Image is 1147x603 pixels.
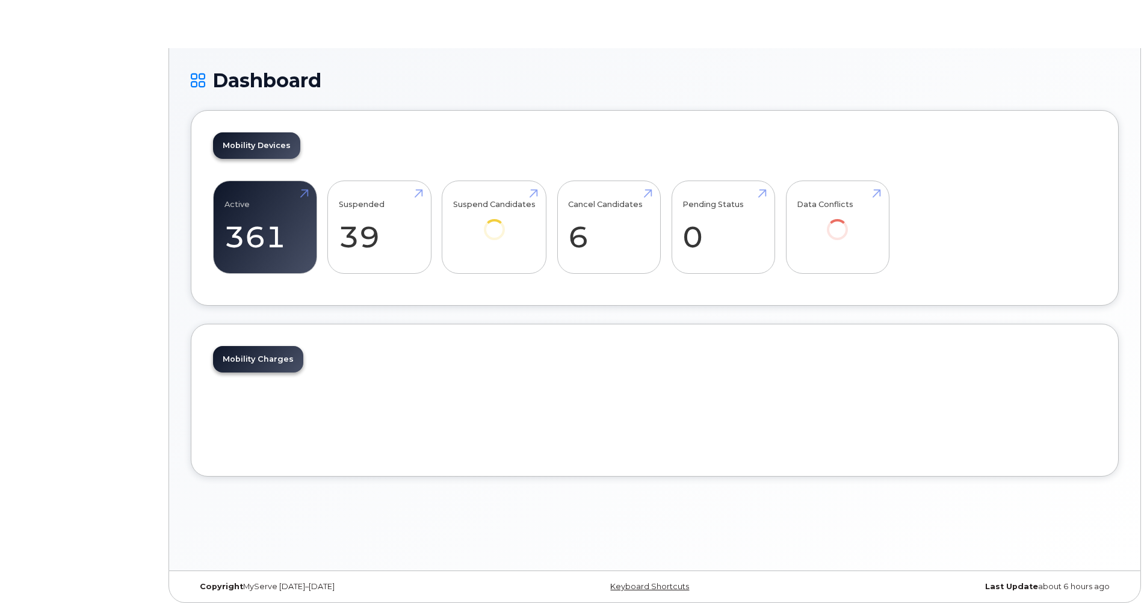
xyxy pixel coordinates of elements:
[339,188,420,267] a: Suspended 39
[191,582,500,592] div: MyServe [DATE]–[DATE]
[985,582,1038,591] strong: Last Update
[797,188,878,257] a: Data Conflicts
[682,188,764,267] a: Pending Status 0
[200,582,243,591] strong: Copyright
[213,346,303,373] a: Mobility Charges
[453,188,536,257] a: Suspend Candidates
[191,70,1119,91] h1: Dashboard
[224,188,306,267] a: Active 361
[568,188,649,267] a: Cancel Candidates 6
[809,582,1119,592] div: about 6 hours ago
[213,132,300,159] a: Mobility Devices
[610,582,689,591] a: Keyboard Shortcuts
